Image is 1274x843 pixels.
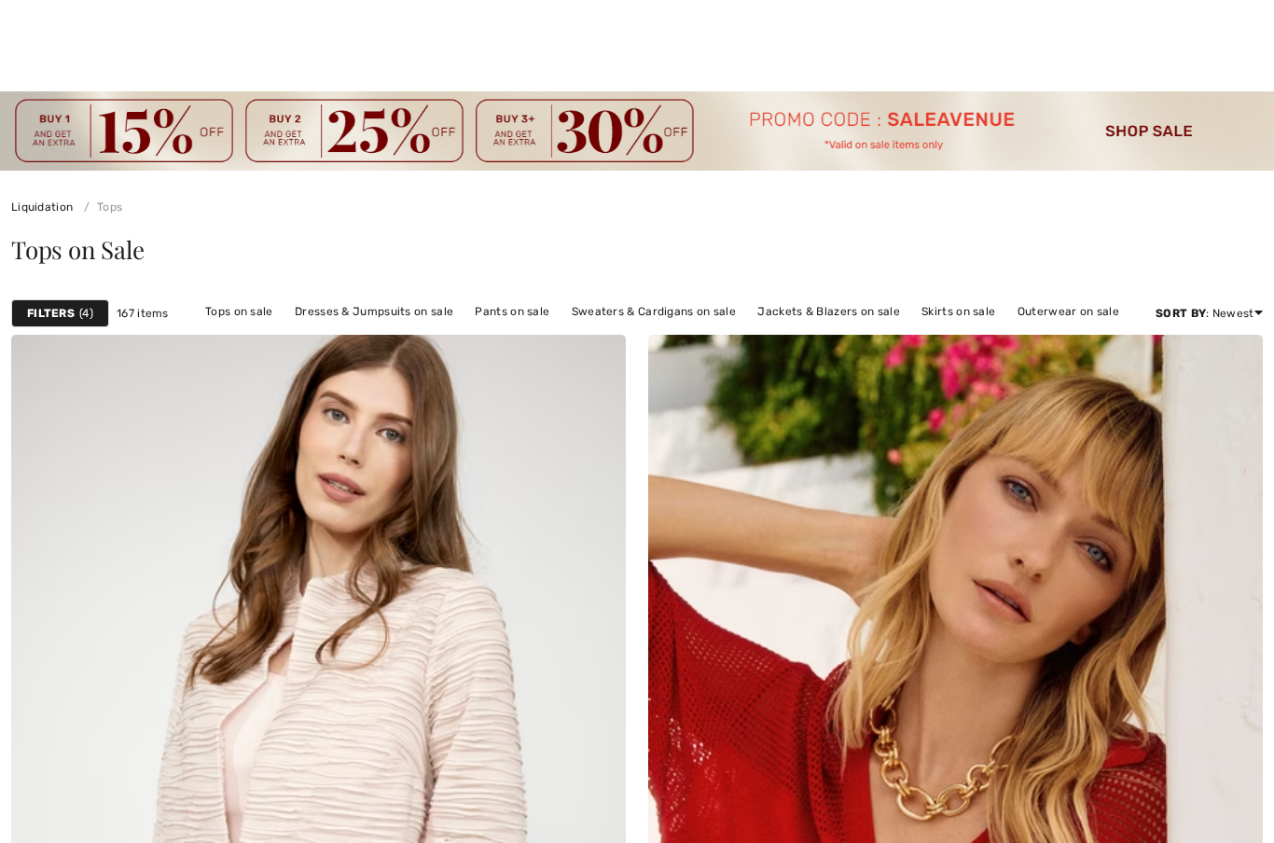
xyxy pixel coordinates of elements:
[748,299,909,324] a: Jackets & Blazers on sale
[11,233,144,266] span: Tops on Sale
[196,299,283,324] a: Tops on sale
[11,200,73,214] a: Liquidation
[76,200,123,214] a: Tops
[1156,307,1206,320] strong: Sort By
[27,305,75,322] strong: Filters
[1008,299,1129,324] a: Outerwear on sale
[117,305,169,322] span: 167 items
[1156,305,1263,322] div: : Newest
[285,299,463,324] a: Dresses & Jumpsuits on sale
[912,299,1004,324] a: Skirts on sale
[562,299,745,324] a: Sweaters & Cardigans on sale
[79,305,93,322] span: 4
[465,299,559,324] a: Pants on sale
